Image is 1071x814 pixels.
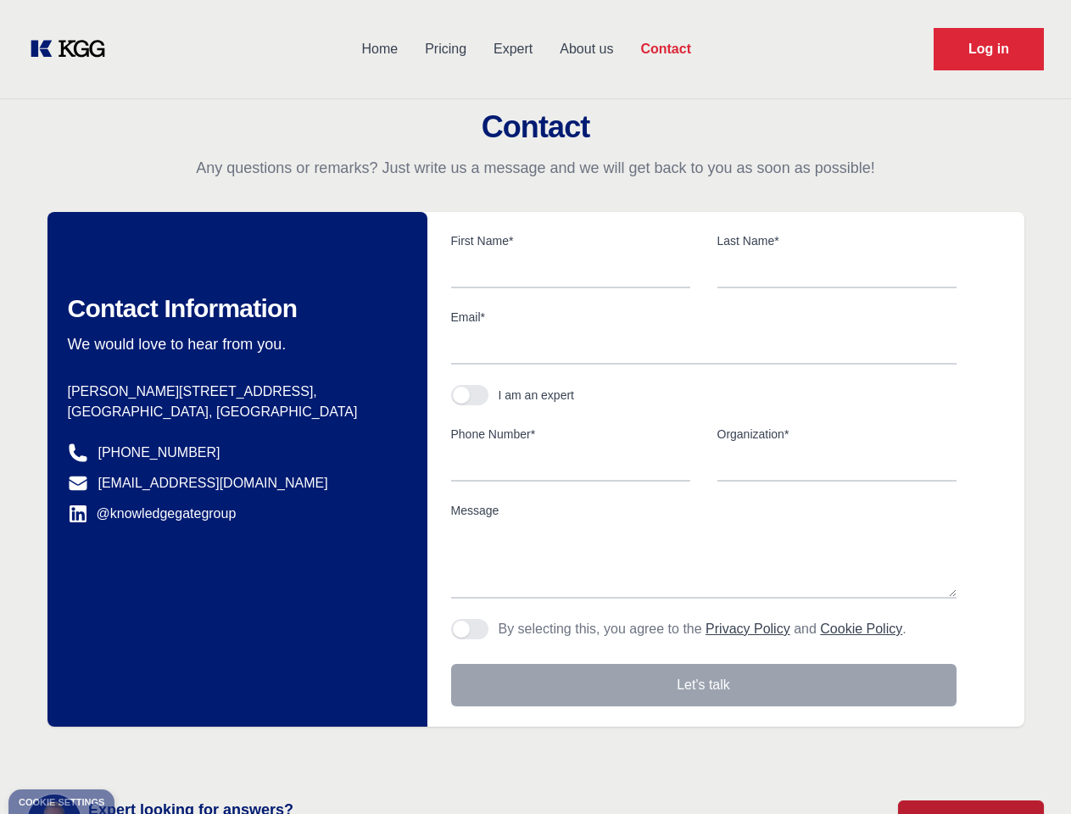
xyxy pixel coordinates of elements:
a: Cookie Policy [820,622,902,636]
label: Last Name* [717,232,957,249]
p: Any questions or remarks? Just write us a message and we will get back to you as soon as possible! [20,158,1051,178]
div: Cookie settings [19,798,104,807]
p: By selecting this, you agree to the and . [499,619,906,639]
label: Phone Number* [451,426,690,443]
p: We would love to hear from you. [68,334,400,354]
a: @knowledgegategroup [68,504,237,524]
a: Pricing [411,27,480,71]
div: I am an expert [499,387,575,404]
a: [PHONE_NUMBER] [98,443,220,463]
a: About us [546,27,627,71]
iframe: Chat Widget [986,733,1071,814]
h2: Contact [20,110,1051,144]
a: [EMAIL_ADDRESS][DOMAIN_NAME] [98,473,328,493]
label: Message [451,502,957,519]
p: [GEOGRAPHIC_DATA], [GEOGRAPHIC_DATA] [68,402,400,422]
button: Let's talk [451,664,957,706]
a: Home [348,27,411,71]
a: Contact [627,27,705,71]
a: KOL Knowledge Platform: Talk to Key External Experts (KEE) [27,36,119,63]
a: Expert [480,27,546,71]
label: First Name* [451,232,690,249]
a: Request Demo [934,28,1044,70]
p: [PERSON_NAME][STREET_ADDRESS], [68,382,400,402]
label: Organization* [717,426,957,443]
a: Privacy Policy [706,622,790,636]
label: Email* [451,309,957,326]
h2: Contact Information [68,293,400,324]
